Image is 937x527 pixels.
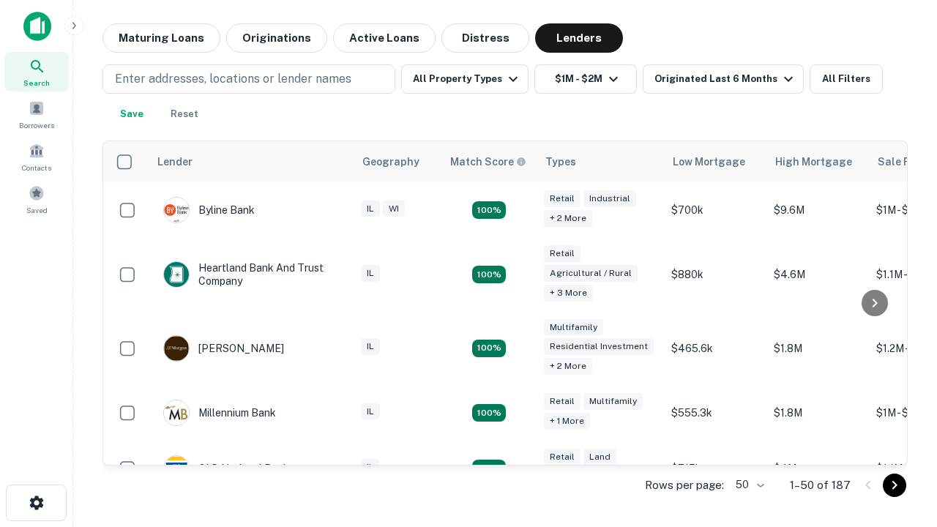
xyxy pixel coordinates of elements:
div: Types [545,153,576,171]
img: picture [164,198,189,223]
div: WI [383,201,405,217]
div: Heartland Bank And Trust Company [163,261,339,288]
td: $465.6k [664,312,766,386]
img: picture [164,400,189,425]
img: picture [164,456,189,481]
div: Originated Last 6 Months [654,70,797,88]
th: Geography [354,141,441,182]
div: Byline Bank [163,197,255,223]
div: IL [361,403,380,420]
th: Types [537,141,664,182]
div: Retail [544,393,581,410]
button: All Property Types [401,64,529,94]
td: $700k [664,182,766,238]
div: Retail [544,449,581,466]
img: capitalize-icon.png [23,12,51,41]
span: Saved [26,204,48,216]
p: Rows per page: [645,476,724,494]
div: Lender [157,153,193,171]
div: Retail [544,245,581,262]
th: High Mortgage [766,141,869,182]
div: OLD National Bank [163,455,289,482]
button: Save your search to get updates of matches that match your search criteria. [108,100,155,129]
div: Matching Properties: 16, hasApolloMatch: undefined [472,404,506,422]
th: Low Mortgage [664,141,766,182]
button: Go to next page [883,474,906,497]
div: IL [361,265,380,282]
td: $715k [664,441,766,496]
p: 1–50 of 187 [790,476,851,494]
div: Residential Investment [544,338,654,355]
span: Borrowers [19,119,54,131]
div: Low Mortgage [673,153,745,171]
td: $1.8M [766,312,869,386]
button: Distress [441,23,529,53]
img: picture [164,336,189,361]
div: + 3 more [544,285,593,302]
span: Search [23,77,50,89]
div: Multifamily [544,319,603,336]
div: Capitalize uses an advanced AI algorithm to match your search with the best lender. The match sco... [450,154,526,170]
th: Capitalize uses an advanced AI algorithm to match your search with the best lender. The match sco... [441,141,537,182]
a: Search [4,52,69,91]
div: Multifamily [583,393,643,410]
div: IL [361,338,380,355]
div: Matching Properties: 18, hasApolloMatch: undefined [472,460,506,477]
div: Millennium Bank [163,400,276,426]
img: picture [164,262,189,287]
span: Contacts [22,162,51,173]
div: Land [583,449,616,466]
td: $9.6M [766,182,869,238]
div: Matching Properties: 17, hasApolloMatch: undefined [472,266,506,283]
button: Maturing Loans [102,23,220,53]
p: Enter addresses, locations or lender names [115,70,351,88]
button: Originated Last 6 Months [643,64,804,94]
button: Reset [161,100,208,129]
td: $880k [664,238,766,312]
button: All Filters [810,64,883,94]
td: $1.8M [766,385,869,441]
th: Lender [149,141,354,182]
button: Enter addresses, locations or lender names [102,64,395,94]
td: $555.3k [664,385,766,441]
h6: Match Score [450,154,523,170]
button: Lenders [535,23,623,53]
div: Matching Properties: 20, hasApolloMatch: undefined [472,201,506,219]
div: Agricultural / Rural [544,265,638,282]
div: + 2 more [544,358,592,375]
a: Borrowers [4,94,69,134]
td: $4.6M [766,238,869,312]
button: $1M - $2M [534,64,637,94]
div: Matching Properties: 27, hasApolloMatch: undefined [472,340,506,357]
iframe: Chat Widget [864,410,937,480]
button: Originations [226,23,327,53]
div: Retail [544,190,581,207]
td: $4M [766,441,869,496]
div: Industrial [583,190,636,207]
a: Saved [4,179,69,219]
div: [PERSON_NAME] [163,335,284,362]
div: IL [361,459,380,476]
div: Geography [362,153,419,171]
div: + 2 more [544,210,592,227]
div: 50 [730,474,766,496]
div: + 1 more [544,413,590,430]
a: Contacts [4,137,69,176]
div: IL [361,201,380,217]
div: High Mortgage [775,153,852,171]
button: Active Loans [333,23,436,53]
